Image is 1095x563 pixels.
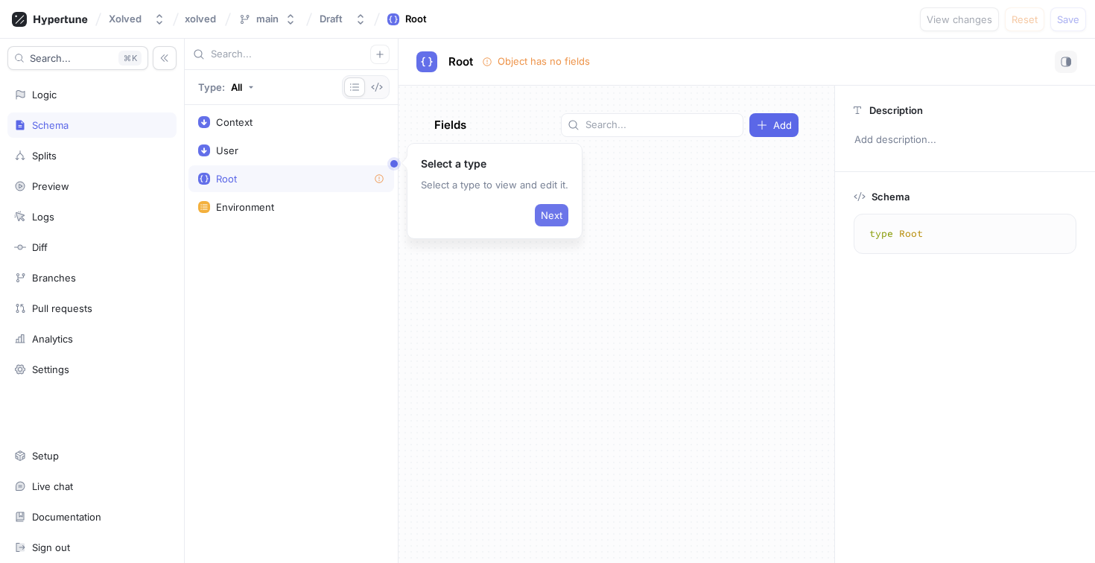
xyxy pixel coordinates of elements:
[32,363,69,375] div: Settings
[920,7,999,31] button: View changes
[185,13,216,24] span: xolved
[448,54,473,71] p: Root
[211,47,370,62] input: Search...
[585,118,737,133] input: Search...
[32,150,57,162] div: Splits
[860,220,1070,247] textarea: type Root
[32,180,69,192] div: Preview
[32,211,54,223] div: Logs
[32,541,70,553] div: Sign out
[749,113,799,137] button: Add
[216,144,238,156] div: User
[32,480,73,492] div: Live chat
[869,104,923,116] p: Description
[434,117,466,134] p: Fields
[7,46,148,70] button: Search...K
[216,116,253,128] div: Context
[216,201,274,213] div: Environment
[32,302,92,314] div: Pull requests
[231,83,242,92] div: All
[103,7,171,31] button: Xolved
[32,511,101,523] div: Documentation
[498,54,590,69] div: Object has no fields
[1005,7,1044,31] button: Reset
[30,54,71,63] span: Search...
[232,7,302,31] button: main
[1012,15,1038,24] span: Reset
[314,7,372,31] button: Draft
[7,504,177,529] a: Documentation
[927,15,992,24] span: View changes
[32,119,69,131] div: Schema
[872,191,910,203] p: Schema
[32,241,48,253] div: Diff
[109,13,142,25] div: Xolved
[1057,15,1079,24] span: Save
[32,450,59,462] div: Setup
[256,13,279,25] div: main
[216,173,237,185] div: Root
[1050,7,1086,31] button: Save
[32,333,73,345] div: Analytics
[193,75,259,99] button: Type: All
[198,83,225,92] p: Type:
[405,12,427,27] div: Root
[32,89,57,101] div: Logic
[320,13,343,25] div: Draft
[32,272,76,284] div: Branches
[118,51,142,66] div: K
[848,127,1082,153] p: Add description...
[773,121,792,130] span: Add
